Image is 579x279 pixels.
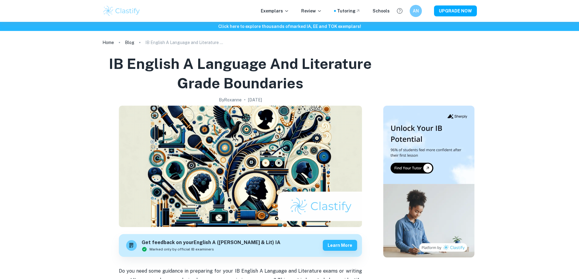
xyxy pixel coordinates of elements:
h1: IB English A Language and Literature Grade Boundaries [105,54,376,93]
h6: Get feedback on your English A ([PERSON_NAME] & Lit) IA [142,239,281,247]
button: UPGRADE NOW [434,5,477,16]
h2: By Roxanne [219,97,242,103]
p: Review [301,8,322,14]
button: Help and Feedback [395,6,405,16]
a: Home [102,38,114,47]
a: Schools [373,8,390,14]
span: Marked only by official IB examiners [150,247,214,252]
h2: [DATE] [248,97,262,103]
p: • [244,97,246,103]
button: Learn more [323,240,357,251]
a: Get feedback on yourEnglish A ([PERSON_NAME] & Lit) IAMarked only by official IB examinersLearn more [119,234,362,257]
h6: AN [412,8,419,14]
h6: Click here to explore thousands of marked IA, EE and TOK exemplars ! [1,23,578,30]
p: IB English A Language and Literature Grade Boundaries [145,39,224,46]
img: Thumbnail [383,106,474,257]
a: Blog [125,38,134,47]
img: Clastify logo [102,5,141,17]
p: Exemplars [261,8,289,14]
a: Tutoring [337,8,360,14]
img: IB English A Language and Literature Grade Boundaries cover image [119,106,362,227]
button: AN [410,5,422,17]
